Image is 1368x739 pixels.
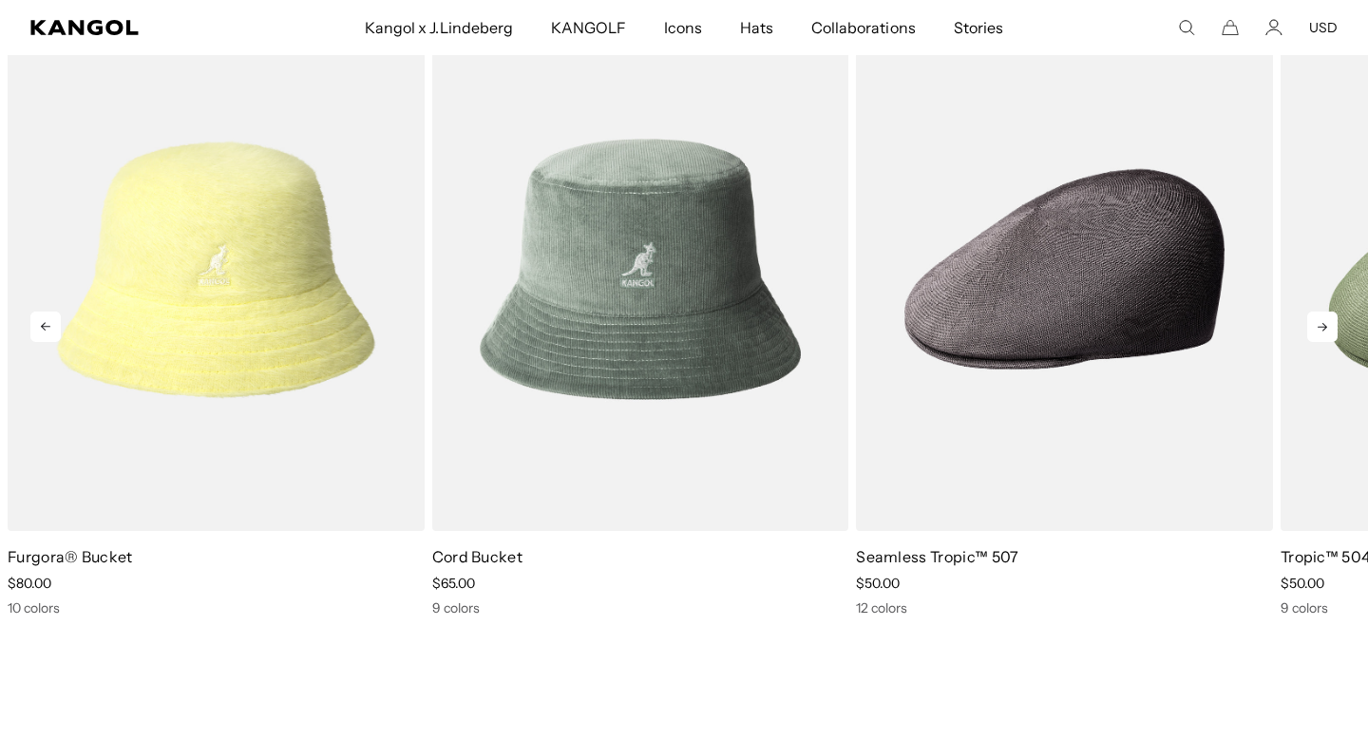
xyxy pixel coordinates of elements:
div: 10 colors [8,599,425,616]
span: $50.00 [1281,575,1324,592]
button: USD [1309,19,1338,36]
div: 8 of 10 [425,8,849,616]
a: Account [1265,19,1282,36]
button: Cart [1222,19,1239,36]
a: Seamless Tropic™ 507 [856,547,1018,566]
div: 9 of 10 [848,8,1273,616]
img: Seamless Tropic™ 507 [856,8,1273,531]
img: Cord Bucket [432,8,849,531]
img: Furgora® Bucket [8,8,425,531]
a: Cord Bucket [432,547,523,566]
span: $80.00 [8,575,51,592]
a: Kangol [30,20,240,35]
a: Furgora® Bucket [8,547,133,566]
summary: Search here [1178,19,1195,36]
div: 12 colors [856,599,1273,616]
span: $65.00 [432,575,475,592]
div: 9 colors [432,599,849,616]
span: $50.00 [856,575,900,592]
